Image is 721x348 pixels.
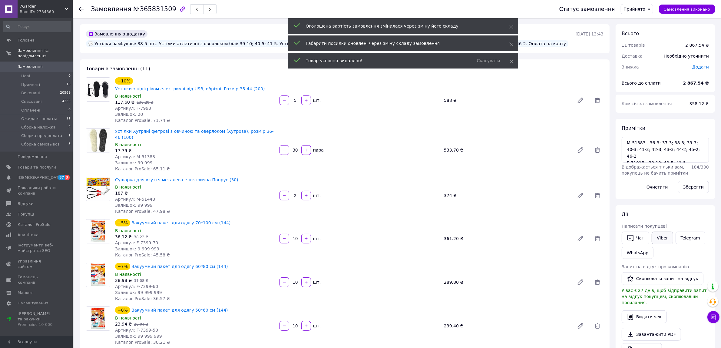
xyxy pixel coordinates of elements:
[659,5,715,14] button: Замовлення виконано
[86,40,568,47] div: Устілки бамбукові: 38-5 шт.. Устілки атлетичні з оверлоком білі: 39-10; 40-5; 41-5. Устілки Хутря...
[115,166,170,171] span: Каталог ProSale: 65.11 ₴
[18,201,33,206] span: Відгуки
[86,307,110,330] img: Вакуумний пакет для одягу 50*60 см (144)
[21,99,42,104] span: Скасовані
[18,300,48,306] span: Налаштування
[18,274,56,285] span: Гаманець компанії
[68,142,71,147] span: 3
[115,106,151,111] span: Артикул: F-7993
[134,279,148,283] span: 31.08 ₴
[442,191,572,200] div: 374 ₴
[20,4,65,9] span: 7Garden
[115,160,153,165] span: Залишок: 99 999
[115,278,132,283] span: 28,98 ₴
[559,6,615,12] div: Статус замовлення
[18,222,50,227] span: Каталог ProSale
[18,322,56,327] div: Prom мікс 10 000
[115,148,275,154] div: 17.79 ₴
[591,320,604,332] span: Видалити
[86,30,147,38] div: Замовлення з додатку
[21,108,40,113] span: Оплачені
[622,288,707,305] span: У вас є 27 днів, щоб відправити запит на відгук покупцеві, скопіювавши посилання.
[690,101,709,106] span: 358.12 ₴
[676,232,705,244] a: Telegram
[622,125,645,131] span: Примітки
[622,232,649,244] button: Чат
[21,82,40,87] span: Прийняті
[134,322,148,326] span: 26.04 ₴
[115,263,130,270] div: −7%
[66,116,71,122] span: 11
[442,234,572,243] div: 361.20 ₴
[115,100,134,105] span: 117,60 ₴
[574,144,587,156] a: Редагувати
[21,116,57,122] span: Ожидает оплаты
[62,99,71,104] span: 4230
[131,220,231,225] a: Вакуумний пакет для одягу 70*100 см (144)
[60,90,71,96] span: 20569
[115,316,141,320] span: В наявності
[442,322,572,330] div: 239.40 ₴
[442,278,572,286] div: 289.80 ₴
[134,235,148,239] span: 38.22 ₴
[68,73,71,79] span: 0
[115,197,155,202] span: Артикул: M-51448
[115,296,170,301] span: Каталог ProSale: 36.57 ₴
[20,9,73,15] div: Ваш ID: 2784860
[115,118,170,123] span: Каталог ProSale: 71.74 ₴
[18,290,33,296] span: Маркет
[115,246,159,251] span: Залишок: 9 999 999
[86,177,110,201] img: Сушарка для взуття металева електрична Попрус (30)
[574,233,587,245] a: Редагувати
[115,77,133,85] div: −10%
[115,129,274,140] a: Устілки Хутряні фетрові з овчиною та оверлоком (Хутрова), розмір 36-46 (100)
[137,100,153,105] span: 130.20 ₴
[622,137,709,163] textarea: M-51383 - 36-3; 37-3; 38-3; 39-3; 40-3; 41-3; 42-3; 43-3; 44-2; 45-2; 46-2 F-7191B - 39-10; 40-5;...
[66,82,71,87] span: 15
[18,175,62,180] span: [DEMOGRAPHIC_DATA]
[18,259,56,269] span: Управління сайтом
[21,90,40,96] span: Виконані
[115,272,141,277] span: В наявності
[115,284,158,289] span: Артикул: F-7399-60
[133,5,176,13] span: №365831509
[18,311,56,328] span: [PERSON_NAME] та рахунки
[131,308,228,313] a: Вакуумний пакет для одягу 50*60 см (144)
[306,40,494,46] div: Габарити посилки оновлені через зміну складу замовлення
[86,219,110,243] img: Вакуумний пакет для одягу 70*100 см (144)
[115,240,158,245] span: Артикул: F-7399-70
[68,133,71,139] span: 1
[3,21,71,32] input: Пошук
[115,290,162,295] span: Залишок: 99 999 999
[442,146,572,154] div: 533.70 ₴
[115,322,132,326] span: 23,94 ₴
[18,38,35,43] span: Головна
[115,177,238,182] a: Сушарка для взуття металева електрична Попрус (30)
[79,6,84,12] div: Повернутися назад
[115,190,275,196] div: 187 ₴
[115,219,130,226] div: −5%
[312,279,321,285] div: шт.
[18,154,47,159] span: Повідомлення
[18,232,38,238] span: Аналітика
[115,86,265,91] a: Устілки з підігрівом електричні від USB, обрізні. Розмір 35-44 (200)
[88,41,93,46] img: :speech_balloon:
[591,189,604,202] span: Видалити
[115,154,155,159] span: Артикул: M-51383
[115,340,170,345] span: Каталог ProSale: 30.21 ₴
[21,142,60,147] span: Сборка самовывоз
[312,97,321,103] div: шт.
[18,48,73,59] span: Замовлення та повідомлення
[622,31,639,36] span: Всього
[312,147,324,153] div: пара
[477,58,500,63] span: Скасувати
[115,209,170,214] span: Каталог ProSale: 47.98 ₴
[574,276,587,288] a: Редагувати
[115,112,143,117] span: Залишок: 20
[306,23,494,29] div: Оголошена вартість замовлення змінилася через зміну його складу
[131,264,228,269] a: Вакуумний пакет для одягу 60*80 см (144)
[622,310,667,323] button: Видати чек
[312,192,321,199] div: шт.
[622,165,688,176] span: Відображається тільки вам, покупець не бачить примітки
[622,224,667,229] span: Написати покупцеві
